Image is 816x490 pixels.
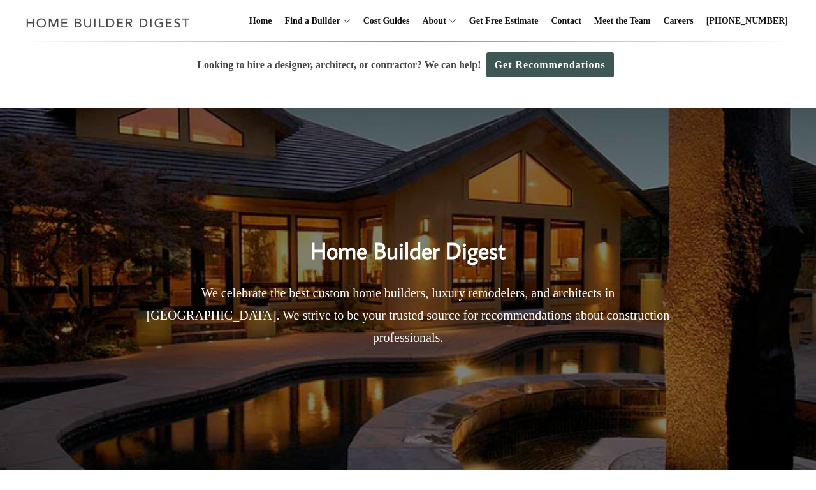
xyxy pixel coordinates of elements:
[546,1,586,41] a: Contact
[486,52,614,77] a: Get Recommendations
[358,1,415,41] a: Cost Guides
[244,1,277,41] a: Home
[589,1,656,41] a: Meet the Team
[137,282,679,349] p: We celebrate the best custom home builders, luxury remodelers, and architects in [GEOGRAPHIC_DATA...
[417,1,446,41] a: About
[137,211,679,268] h2: Home Builder Digest
[659,1,699,41] a: Careers
[20,10,196,35] img: Home Builder Digest
[464,1,544,41] a: Get Free Estimate
[280,1,340,41] a: Find a Builder
[701,1,793,41] a: [PHONE_NUMBER]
